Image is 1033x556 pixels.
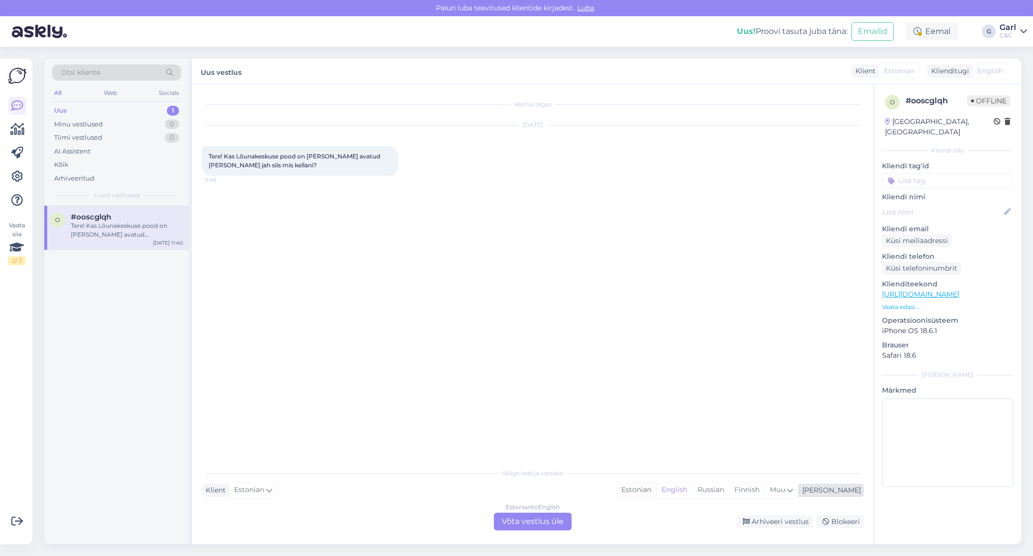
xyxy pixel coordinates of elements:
[209,153,382,169] span: Tere! Kas Lõunakeskuse pood on [PERSON_NAME] avatud [PERSON_NAME] jah siis mis kellani?
[882,224,1013,234] p: Kliendi email
[882,262,961,275] div: Küsi telefoninumbrit
[54,147,91,156] div: AI Assistent
[102,87,119,99] div: Web
[798,485,861,495] div: [PERSON_NAME]
[729,483,764,497] div: Finnish
[165,133,179,143] div: 0
[882,290,959,299] a: [URL][DOMAIN_NAME]
[54,133,102,143] div: Tiimi vestlused
[8,66,27,85] img: Askly Logo
[967,95,1010,106] span: Offline
[977,66,1003,76] span: English
[982,25,996,38] div: G
[202,100,864,109] div: Vestlus algas
[737,27,756,36] b: Uus!
[165,120,179,129] div: 0
[882,207,1002,217] input: Lisa nimi
[8,221,26,265] div: Vaata siia
[8,256,26,265] div: 2 / 3
[1000,31,1016,39] div: C&C
[882,385,1013,396] p: Märkmed
[882,192,1013,202] p: Kliendi nimi
[201,64,242,78] label: Uus vestlus
[61,67,100,78] span: Otsi kliente
[94,191,140,200] span: Uued vestlused
[692,483,729,497] div: Russian
[71,221,183,239] div: Tere! Kas Lõunakeskuse pood on [PERSON_NAME] avatud [PERSON_NAME] jah siis mis kellani?
[506,503,560,512] div: Estonian to English
[882,279,1013,289] p: Klienditeekond
[882,350,1013,361] p: Safari 18.6
[494,513,572,530] div: Võta vestlus üle
[234,485,264,495] span: Estonian
[927,66,969,76] div: Klienditugi
[882,251,1013,262] p: Kliendi telefon
[737,515,813,528] div: Arhiveeri vestlus
[906,95,967,107] div: # ooscglqh
[52,87,63,99] div: All
[54,106,67,116] div: Uus
[882,315,1013,326] p: Operatsioonisüsteem
[153,239,183,247] div: [DATE] 11:40
[55,216,60,223] span: o
[882,340,1013,350] p: Brauser
[890,98,895,106] span: o
[882,161,1013,171] p: Kliendi tag'id
[202,485,226,495] div: Klient
[882,371,1013,379] div: [PERSON_NAME]
[882,303,1013,311] p: Vaata edasi ...
[54,120,103,129] div: Minu vestlused
[205,176,242,184] span: 11:40
[157,87,181,99] div: Socials
[737,26,848,37] div: Proovi tasuta juba täna:
[882,146,1013,155] div: Kliendi info
[71,213,111,221] span: #ooscglqh
[882,173,1013,188] input: Lisa tag
[817,515,864,528] div: Blokeeri
[656,483,692,497] div: English
[1000,24,1027,39] a: GarlC&C
[616,483,656,497] div: Estonian
[882,326,1013,336] p: iPhone OS 18.6.1
[885,117,994,137] div: [GEOGRAPHIC_DATA], [GEOGRAPHIC_DATA]
[575,3,597,12] span: Luba
[906,23,958,40] div: Eemal
[202,469,864,478] div: Valige keel ja vastake
[851,66,876,76] div: Klient
[202,121,864,129] div: [DATE]
[1000,24,1016,31] div: Garl
[851,22,894,41] button: Emailid
[54,174,94,184] div: Arhiveeritud
[884,66,914,76] span: Estonian
[54,160,68,170] div: Kõik
[770,485,785,494] span: Muu
[882,234,952,247] div: Küsi meiliaadressi
[167,106,179,116] div: 1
